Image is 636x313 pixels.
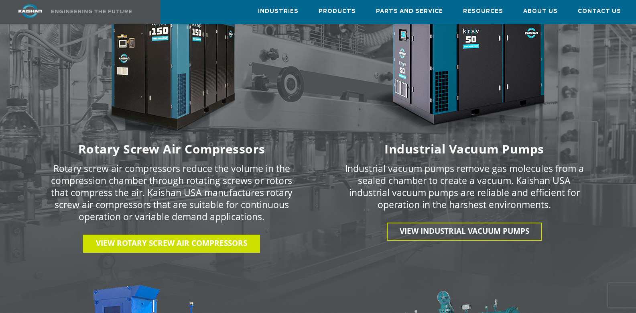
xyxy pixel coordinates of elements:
[376,0,443,22] a: Parts and Service
[387,223,542,241] a: View INDUSTRIAL VACUUM PUMPS
[96,238,247,248] span: View Rotary Screw Air Compressors
[46,162,297,223] p: Rotary screw air compressors reduce the volume in the compression chamber through rotating screws...
[30,144,313,154] h6: Rotary Screw Air Compressors
[578,0,621,22] a: Contact Us
[523,0,558,22] a: About Us
[258,0,299,22] a: Industries
[376,7,443,16] span: Parts and Service
[364,5,565,140] img: krsv50
[319,7,356,16] span: Products
[400,226,529,236] span: View INDUSTRIAL VACUUM PUMPS
[51,10,132,13] img: Engineering the future
[319,0,356,22] a: Products
[339,162,590,211] p: Industrial vacuum pumps remove gas molecules from a sealed chamber to create a vacuum. Kaishan US...
[578,7,621,16] span: Contact Us
[83,235,260,253] a: View Rotary Screw Air Compressors
[463,7,503,16] span: Resources
[463,0,503,22] a: Resources
[323,144,606,154] h6: Industrial Vacuum Pumps
[523,7,558,16] span: About Us
[258,7,299,16] span: Industries
[71,5,272,140] img: krsp150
